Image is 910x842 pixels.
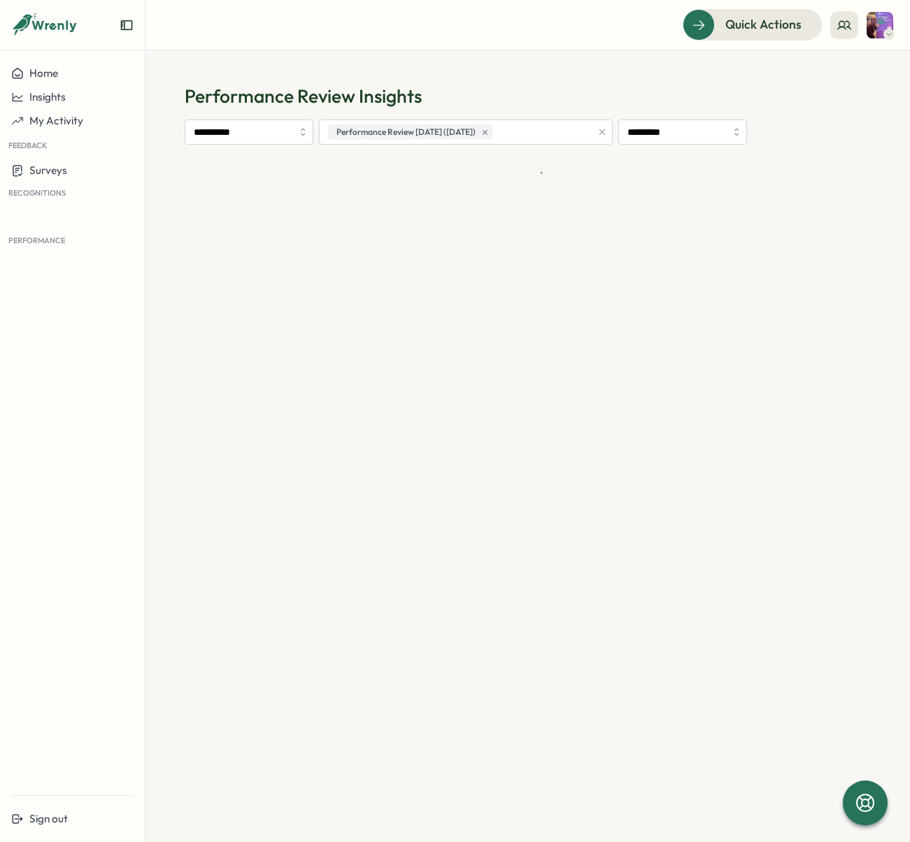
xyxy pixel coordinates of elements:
h1: Performance Review Insights [185,84,871,108]
button: Expand sidebar [120,18,134,32]
button: Quick Actions [683,9,822,40]
span: Insights [29,90,66,103]
span: My Activity [29,115,83,128]
img: Katie Cannon [867,12,893,38]
span: Surveys [29,164,67,177]
span: Sign out [29,812,68,825]
span: Quick Actions [725,15,802,34]
span: Performance Review [DATE] ([DATE]) [336,126,476,139]
span: Home [29,66,58,80]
